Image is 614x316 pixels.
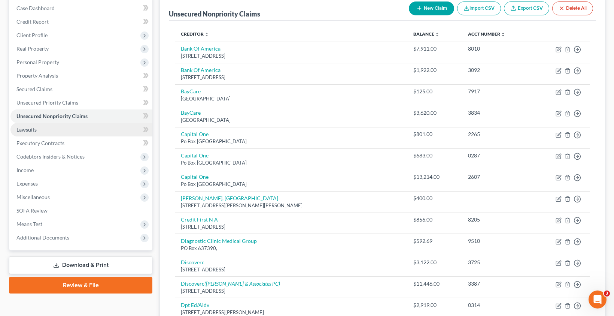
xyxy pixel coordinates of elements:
div: [STREET_ADDRESS][PERSON_NAME] [181,309,401,316]
div: $856.00 [413,216,456,223]
span: Executory Contracts [16,140,64,146]
a: Credit Report [10,15,152,28]
span: Income [16,167,34,173]
span: Credit Report [16,18,49,25]
a: Bank Of America [181,67,221,73]
a: Executory Contracts [10,136,152,150]
a: BayCare [181,109,201,116]
a: Secured Claims [10,82,152,96]
a: Discoverc [181,259,204,265]
div: $125.00 [413,88,456,95]
span: Additional Documents [16,234,69,241]
div: 9510 [468,237,526,245]
a: Property Analysis [10,69,152,82]
span: Unsecured Nonpriority Claims [16,113,88,119]
div: [STREET_ADDRESS] [181,223,401,231]
span: Personal Property [16,59,59,65]
a: Download & Print [9,256,152,274]
i: unfold_more [435,32,440,37]
div: [STREET_ADDRESS][PERSON_NAME][PERSON_NAME] [181,202,401,209]
div: [STREET_ADDRESS] [181,266,401,273]
div: 8010 [468,45,526,52]
span: Client Profile [16,32,48,38]
span: Expenses [16,180,38,187]
div: [GEOGRAPHIC_DATA] [181,95,401,102]
a: Bank Of America [181,45,221,52]
span: Property Analysis [16,72,58,79]
a: Credit First N A [181,216,218,223]
button: New Claim [409,1,454,15]
div: [STREET_ADDRESS] [181,74,401,81]
div: 2265 [468,130,526,138]
div: 3834 [468,109,526,117]
div: 3092 [468,66,526,74]
div: Po Box [GEOGRAPHIC_DATA] [181,159,401,166]
button: Import CSV [457,1,501,15]
div: 0287 [468,152,526,159]
div: $801.00 [413,130,456,138]
div: $2,919.00 [413,301,456,309]
a: Case Dashboard [10,1,152,15]
i: unfold_more [501,32,505,37]
a: Review & File [9,277,152,294]
div: $3,122.00 [413,259,456,266]
a: Balance unfold_more [413,31,440,37]
div: $3,620.00 [413,109,456,117]
div: $1,922.00 [413,66,456,74]
i: ([PERSON_NAME] & Associates PC) [204,280,280,287]
div: Po Box [GEOGRAPHIC_DATA] [181,181,401,188]
div: 3725 [468,259,526,266]
a: Capital One [181,131,209,137]
div: [STREET_ADDRESS] [181,288,401,295]
div: $13,214.00 [413,173,456,181]
span: Real Property [16,45,49,52]
span: 3 [604,291,610,297]
div: 2607 [468,173,526,181]
a: BayCare [181,88,201,94]
a: [PERSON_NAME], [GEOGRAPHIC_DATA] [181,195,278,201]
iframe: Intercom live chat [589,291,607,309]
div: $592.69 [413,237,456,245]
a: Unsecured Priority Claims [10,96,152,109]
span: SOFA Review [16,207,48,214]
span: Case Dashboard [16,5,55,11]
div: 3387 [468,280,526,288]
span: Unsecured Priority Claims [16,99,78,106]
a: Capital One [181,152,209,159]
div: $400.00 [413,195,456,202]
div: [STREET_ADDRESS] [181,52,401,60]
span: Lawsuits [16,126,37,133]
div: $11,446.00 [413,280,456,288]
a: Diagnostic Clinic Medical Group [181,238,257,244]
a: Acct Number unfold_more [468,31,505,37]
span: Miscellaneous [16,194,50,200]
span: Means Test [16,221,42,227]
div: 7917 [468,88,526,95]
a: Export CSV [504,1,549,15]
div: [GEOGRAPHIC_DATA] [181,117,401,124]
a: Lawsuits [10,123,152,136]
a: SOFA Review [10,204,152,217]
div: Unsecured Nonpriority Claims [169,9,260,18]
a: Creditor unfold_more [181,31,209,37]
i: unfold_more [204,32,209,37]
div: Po Box [GEOGRAPHIC_DATA] [181,138,401,145]
div: $7,911.00 [413,45,456,52]
button: Delete All [552,1,593,15]
div: 8205 [468,216,526,223]
span: Codebtors Insiders & Notices [16,153,85,160]
a: Dpt Ed/Aidv [181,302,209,308]
div: PO Box 637390, [181,245,401,252]
div: 0314 [468,301,526,309]
div: $683.00 [413,152,456,159]
a: Discoverc([PERSON_NAME] & Associates PC) [181,280,280,287]
a: Capital One [181,174,209,180]
span: Secured Claims [16,86,52,92]
a: Unsecured Nonpriority Claims [10,109,152,123]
